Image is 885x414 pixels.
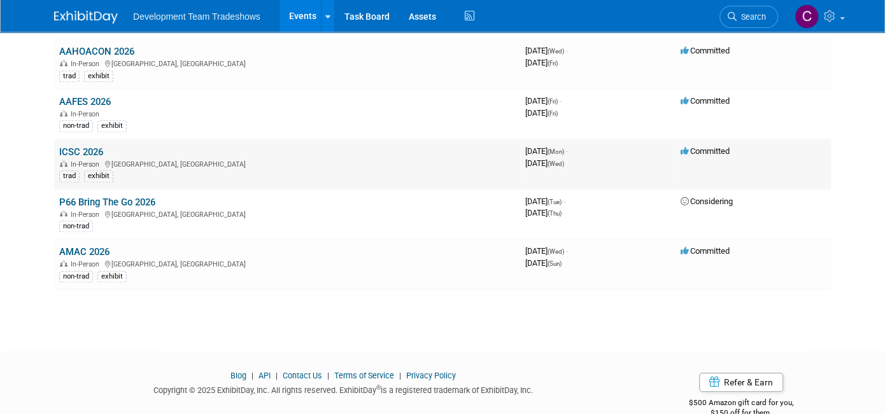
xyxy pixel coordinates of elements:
div: [GEOGRAPHIC_DATA], [GEOGRAPHIC_DATA] [59,209,515,219]
div: [GEOGRAPHIC_DATA], [GEOGRAPHIC_DATA] [59,58,515,68]
img: Courtney Perkins [795,4,819,29]
span: Development Team Tradeshows [133,11,260,22]
span: - [560,96,562,106]
a: AAFES 2026 [59,96,111,107]
img: In-Person Event [60,260,67,266]
a: Search [719,6,778,28]
img: ExhibitDay [54,11,118,24]
span: | [324,371,332,380]
span: (Fri) [548,110,558,117]
div: exhibit [84,170,113,182]
a: Refer & Earn [699,373,783,392]
span: - [566,246,568,256]
span: (Thu) [548,210,562,217]
span: [DATE] [525,146,568,156]
span: Considering [681,197,733,206]
span: [DATE] [525,258,562,268]
a: Terms of Service [334,371,394,380]
img: In-Person Event [60,110,67,116]
span: In-Person [71,260,103,268]
span: In-Person [71,160,103,169]
span: Committed [681,146,730,156]
span: [DATE] [525,208,562,217]
span: - [566,46,568,55]
img: In-Person Event [60,210,67,217]
span: (Wed) [548,248,564,255]
div: exhibit [97,120,127,132]
div: Copyright © 2025 ExhibitDay, Inc. All rights reserved. ExhibitDay is a registered trademark of Ex... [54,382,632,396]
a: Contact Us [283,371,322,380]
span: (Fri) [548,98,558,105]
span: [DATE] [525,197,565,206]
a: Blog [230,371,246,380]
span: - [566,146,568,156]
a: API [258,371,271,380]
span: [DATE] [525,108,558,118]
span: (Tue) [548,198,562,205]
a: ICSC 2026 [59,146,103,158]
a: AAHOACON 2026 [59,46,134,57]
a: AMAC 2026 [59,246,110,258]
span: (Sun) [548,260,562,267]
span: [DATE] [525,46,568,55]
div: exhibit [97,271,127,282]
span: | [273,371,281,380]
span: (Wed) [548,48,564,55]
div: non-trad [59,120,93,132]
span: | [248,371,257,380]
img: In-Person Event [60,160,67,167]
sup: ® [376,384,381,391]
div: trad [59,71,80,82]
span: In-Person [71,60,103,68]
span: In-Person [71,210,103,219]
img: In-Person Event [60,60,67,66]
span: In-Person [71,110,103,118]
span: | [396,371,404,380]
span: (Fri) [548,60,558,67]
div: trad [59,170,80,182]
div: non-trad [59,271,93,282]
div: exhibit [84,71,113,82]
span: Search [737,12,766,22]
div: [GEOGRAPHIC_DATA], [GEOGRAPHIC_DATA] [59,258,515,268]
span: - [563,197,565,206]
span: (Mon) [548,148,564,155]
a: Privacy Policy [406,371,456,380]
a: P66 Bring The Go 2026 [59,197,155,208]
span: [DATE] [525,58,558,67]
span: [DATE] [525,158,564,168]
span: (Wed) [548,160,564,167]
div: non-trad [59,221,93,232]
div: [GEOGRAPHIC_DATA], [GEOGRAPHIC_DATA] [59,158,515,169]
span: [DATE] [525,96,562,106]
span: Committed [681,96,730,106]
span: [DATE] [525,246,568,256]
span: Committed [681,46,730,55]
span: Committed [681,246,730,256]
